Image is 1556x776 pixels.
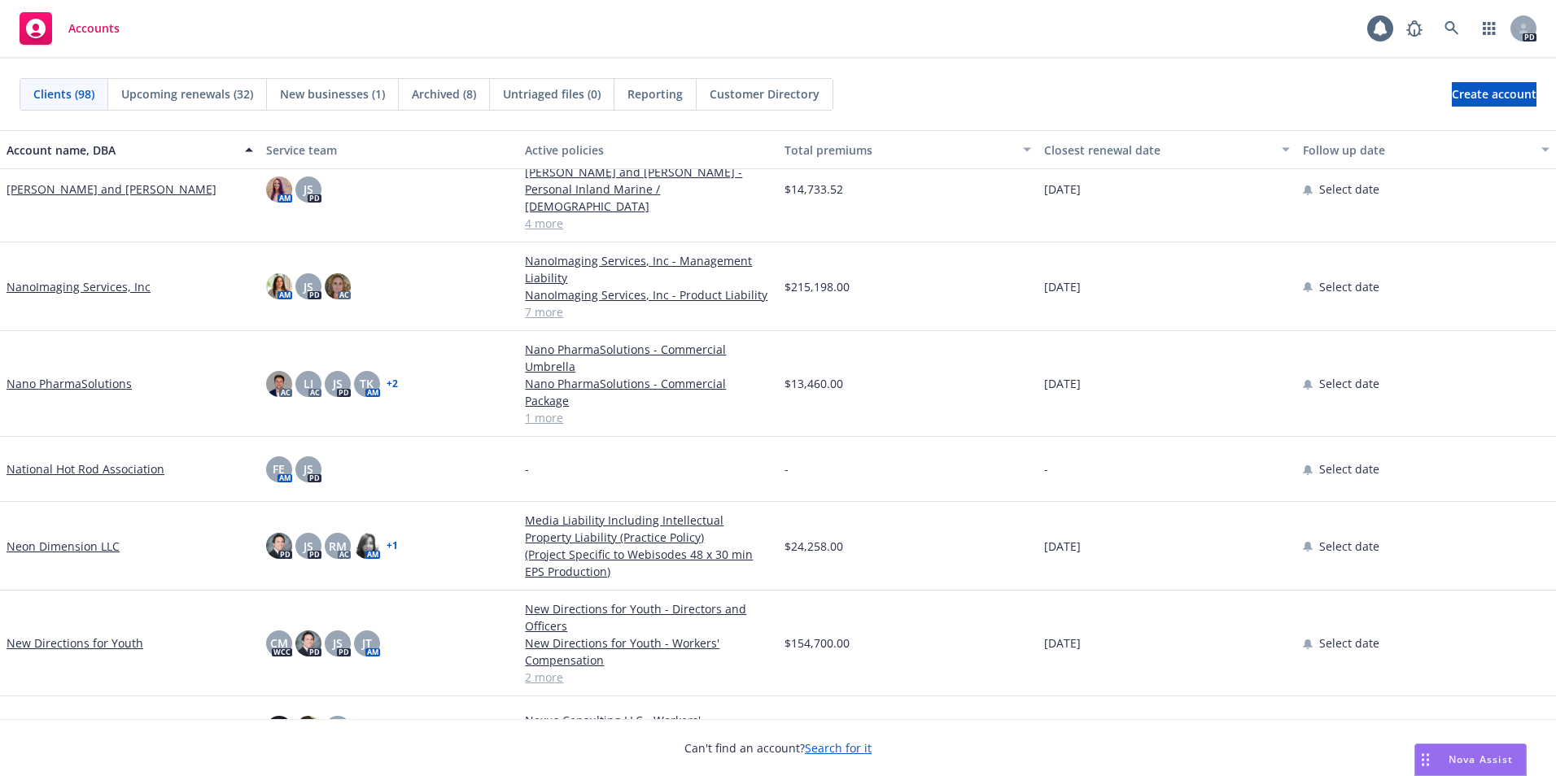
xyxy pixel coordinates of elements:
[785,278,850,295] span: $215,198.00
[121,85,253,102] span: Upcoming renewals (32)
[68,22,120,35] span: Accounts
[266,273,292,299] img: photo
[525,669,771,686] a: 2 more
[295,630,321,656] img: photo
[525,303,771,320] a: 7 more
[1415,744,1436,775] div: Drag to move
[1319,460,1379,477] span: Select date
[1296,130,1556,169] button: Follow up date
[1044,278,1081,295] span: [DATE]
[503,85,601,102] span: Untriaged files (0)
[525,512,771,546] a: Media Liability Including Intellectual Property Liability (Practice Policy)
[785,142,1013,159] div: Total premiums
[525,375,771,409] a: Nano PharmaSolutions - Commercial Package
[1044,538,1081,555] span: [DATE]
[266,177,292,203] img: photo
[1414,743,1527,776] button: Nova Assist
[270,634,288,652] span: CM
[525,142,771,159] div: Active policies
[266,142,513,159] div: Service team
[7,634,143,652] a: New Directions for Youth
[1319,181,1379,198] span: Select date
[1319,375,1379,392] span: Select date
[1038,130,1297,169] button: Closest renewal date
[295,716,321,742] img: photo
[387,541,398,551] a: + 1
[525,252,771,286] a: NanoImaging Services, Inc - Management Liability
[7,181,216,198] a: [PERSON_NAME] and [PERSON_NAME]
[387,379,398,389] a: + 2
[1044,181,1081,198] span: [DATE]
[785,460,789,477] span: -
[33,85,94,102] span: Clients (98)
[1398,12,1431,45] a: Report a Bug
[266,533,292,559] img: photo
[627,85,683,102] span: Reporting
[13,6,126,51] a: Accounts
[412,85,476,102] span: Archived (8)
[280,85,385,102] span: New businesses (1)
[525,634,771,669] a: New Directions for Youth - Workers' Compensation
[360,375,374,392] span: TK
[7,538,120,555] a: Neon Dimension LLC
[362,634,372,652] span: JT
[7,142,235,159] div: Account name, DBA
[329,538,347,555] span: RM
[325,273,351,299] img: photo
[785,538,843,555] span: $24,258.00
[1452,79,1536,110] span: Create account
[684,739,872,756] span: Can't find an account?
[525,600,771,634] a: New Directions for Youth - Directors and Officers
[525,460,529,477] span: -
[1449,752,1513,766] span: Nova Assist
[1452,82,1536,107] a: Create account
[785,634,850,652] span: $154,700.00
[1044,142,1273,159] div: Closest renewal date
[1044,634,1081,652] span: [DATE]
[266,371,292,397] img: photo
[1436,12,1468,45] a: Search
[273,460,285,477] span: FE
[525,341,771,375] a: Nano PharmaSolutions - Commercial Umbrella
[7,460,164,477] a: National Hot Rod Association
[7,375,132,392] a: Nano PharmaSolutions
[1319,538,1379,555] span: Select date
[1044,375,1081,392] span: [DATE]
[525,409,771,426] a: 1 more
[525,286,771,303] a: NanoImaging Services, Inc - Product Liability
[1319,634,1379,652] span: Select date
[1473,12,1506,45] a: Switch app
[525,163,771,215] a: [PERSON_NAME] and [PERSON_NAME] - Personal Inland Marine / [DEMOGRAPHIC_DATA]
[333,375,343,392] span: JS
[1319,278,1379,295] span: Select date
[525,215,771,232] a: 4 more
[805,740,872,756] a: Search for it
[785,375,843,392] span: $13,460.00
[785,181,843,198] span: $14,733.52
[260,130,519,169] button: Service team
[710,85,820,102] span: Customer Directory
[525,712,771,746] a: Nexus Consulting LLC - Workers' Compensation
[525,546,771,580] a: (Project Specific to Webisodes 48 x 30 min EPS Production)
[304,278,313,295] span: JS
[778,130,1038,169] button: Total premiums
[333,634,343,652] span: JS
[1303,142,1532,159] div: Follow up date
[304,181,313,198] span: JS
[304,538,313,555] span: JS
[304,375,313,392] span: LI
[304,460,313,477] span: JS
[1044,460,1048,477] span: -
[266,716,292,742] img: photo
[354,533,380,559] img: photo
[7,278,151,295] a: NanoImaging Services, Inc
[518,130,778,169] button: Active policies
